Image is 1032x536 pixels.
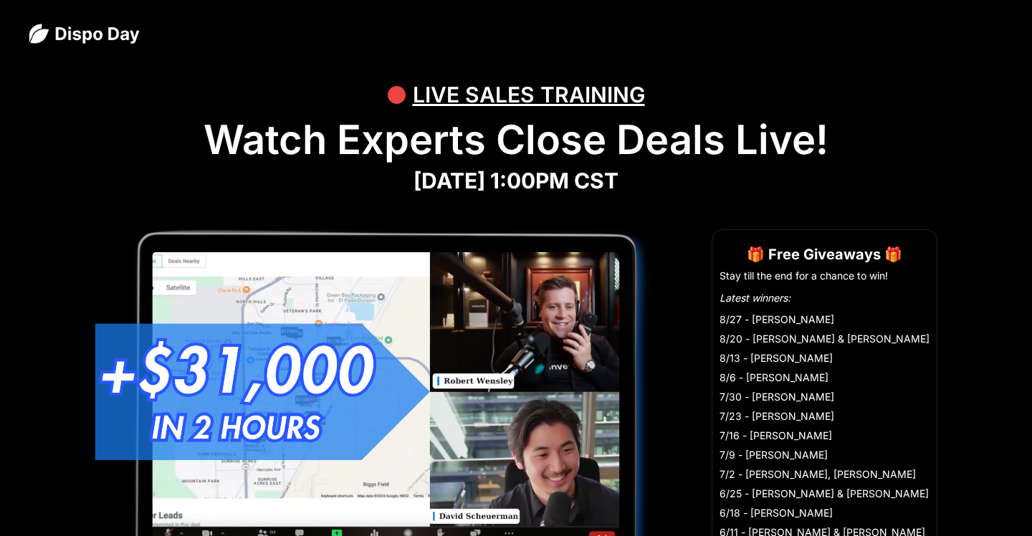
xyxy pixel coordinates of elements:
[747,246,902,263] strong: 🎁 Free Giveaways 🎁
[720,292,790,304] em: Latest winners:
[29,116,1003,164] h1: Watch Experts Close Deals Live!
[413,73,645,116] div: LIVE SALES TRAINING
[720,269,930,283] li: Stay till the end for a chance to win!
[414,168,618,193] strong: [DATE] 1:00PM CST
